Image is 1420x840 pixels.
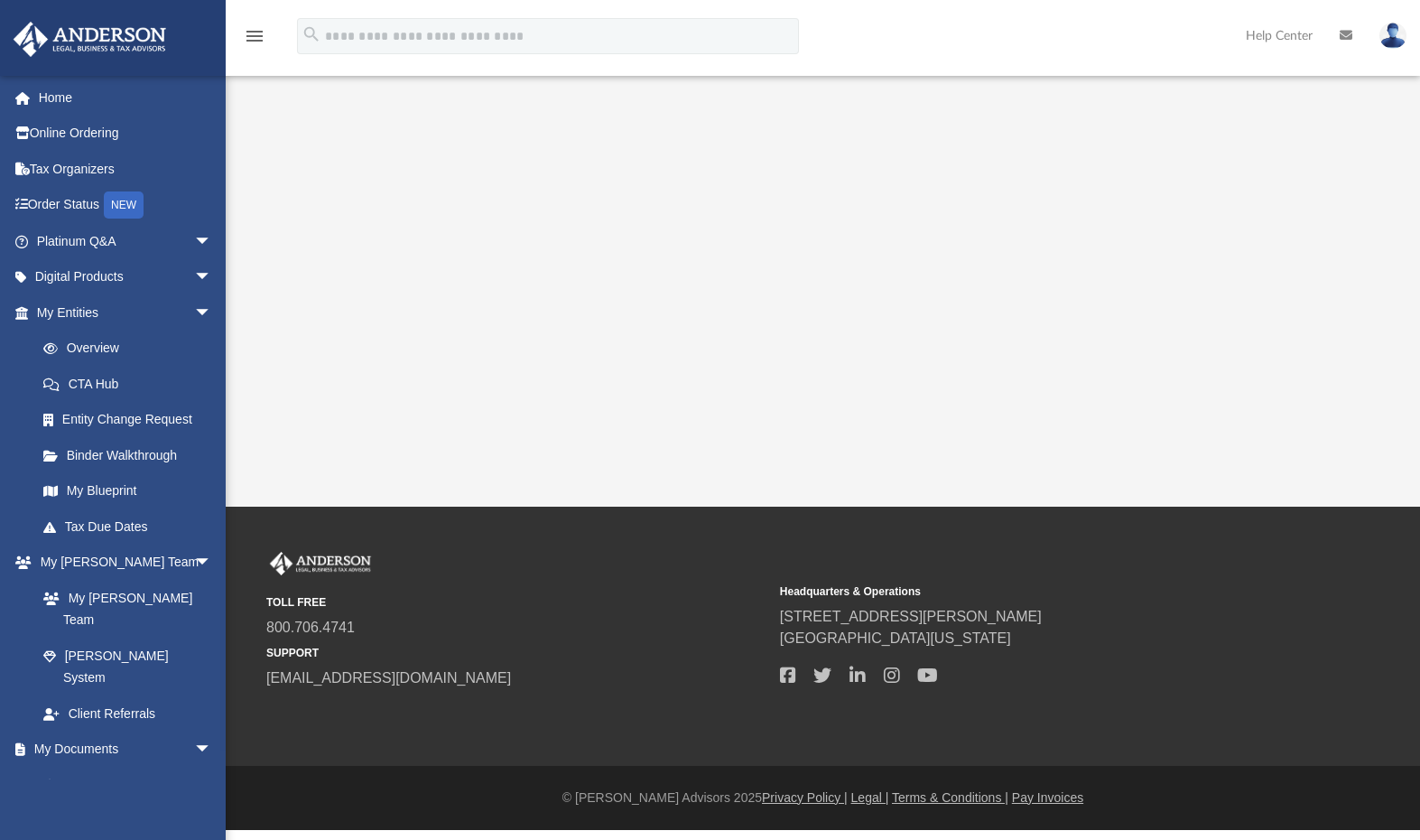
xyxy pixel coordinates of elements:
[25,767,221,803] a: Box
[13,259,239,295] a: Digital Productsarrow_drop_down
[780,583,1281,600] small: Headquarters & Operations
[226,789,1420,807] div: © [PERSON_NAME] Advisors 2025
[25,366,239,402] a: CTA Hub
[13,151,239,187] a: Tax Organizers
[13,545,230,581] a: My [PERSON_NAME] Teamarrow_drop_down
[13,223,239,259] a: Platinum Q&Aarrow_drop_down
[194,259,230,296] span: arrow_drop_down
[266,670,511,686] a: [EMAIL_ADDRESS][DOMAIN_NAME]
[244,34,265,47] a: menu
[25,580,221,638] a: My [PERSON_NAME] Team
[1012,790,1083,805] a: Pay Invoices
[25,402,239,438] a: Entity Change Request
[266,645,767,661] small: SUPPORT
[25,473,230,509] a: My Blueprint
[13,732,230,768] a: My Documentsarrow_drop_down
[194,732,230,769] span: arrow_drop_down
[8,22,172,57] img: Anderson Advisors Platinum Portal
[13,187,239,224] a: Order StatusNEW
[25,638,230,695] a: [PERSON_NAME] System
[851,790,889,805] a: Legal |
[892,790,1008,805] a: Terms & Conditions |
[266,620,355,635] a: 800.706.4741
[1379,23,1406,49] img: User Pic
[266,594,767,611] small: TOLL FREE
[13,79,239,116] a: Home
[104,191,144,219] div: NEW
[25,695,230,732] a: Client Referrals
[13,294,239,331] a: My Entitiesarrow_drop_down
[13,116,239,152] a: Online Ordering
[266,552,375,575] img: Anderson Advisors Platinum Portal
[25,509,239,545] a: Tax Due Dates
[762,790,848,805] a: Privacy Policy |
[194,223,230,260] span: arrow_drop_down
[302,24,321,44] i: search
[194,294,230,331] span: arrow_drop_down
[780,609,1042,624] a: [STREET_ADDRESS][PERSON_NAME]
[244,25,265,47] i: menu
[194,545,230,582] span: arrow_drop_down
[25,437,239,473] a: Binder Walkthrough
[780,630,1011,646] a: [GEOGRAPHIC_DATA][US_STATE]
[25,331,239,367] a: Overview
